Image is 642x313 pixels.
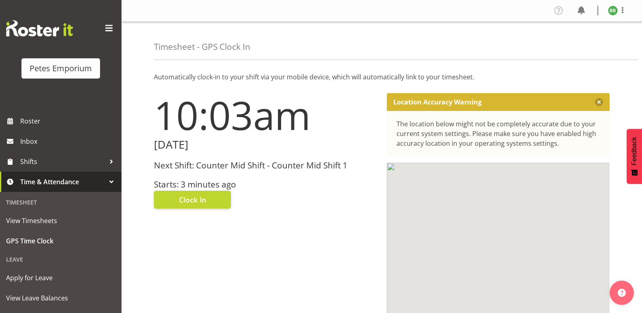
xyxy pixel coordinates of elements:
span: Clock In [179,194,206,205]
span: Roster [20,115,117,127]
div: Petes Emporium [30,62,92,75]
h3: Starts: 3 minutes ago [154,180,377,189]
span: Time & Attendance [20,176,105,188]
p: Location Accuracy Warning [393,98,482,106]
span: Inbox [20,135,117,147]
img: help-xxl-2.png [618,289,626,297]
h1: 10:03am [154,93,377,137]
a: GPS Time Clock [2,231,119,251]
div: The location below might not be completely accurate due to your current system settings. Please m... [397,119,600,148]
h2: [DATE] [154,138,377,151]
button: Close message [595,98,603,106]
span: Shifts [20,155,105,168]
a: View Timesheets [2,211,119,231]
p: Automatically clock-in to your shift via your mobile device, which will automatically link to you... [154,72,610,82]
span: View Leave Balances [6,292,115,304]
div: Timesheet [2,194,119,211]
h3: Next Shift: Counter Mid Shift - Counter Mid Shift 1 [154,161,377,170]
img: beena-bist9974.jpg [608,6,618,15]
a: View Leave Balances [2,288,119,308]
a: Apply for Leave [2,268,119,288]
span: Feedback [631,137,638,165]
div: Leave [2,251,119,268]
span: Apply for Leave [6,272,115,284]
button: Clock In [154,191,231,209]
h4: Timesheet - GPS Clock In [154,42,250,51]
span: GPS Time Clock [6,235,115,247]
img: Rosterit website logo [6,20,73,36]
button: Feedback - Show survey [627,129,642,184]
span: View Timesheets [6,215,115,227]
